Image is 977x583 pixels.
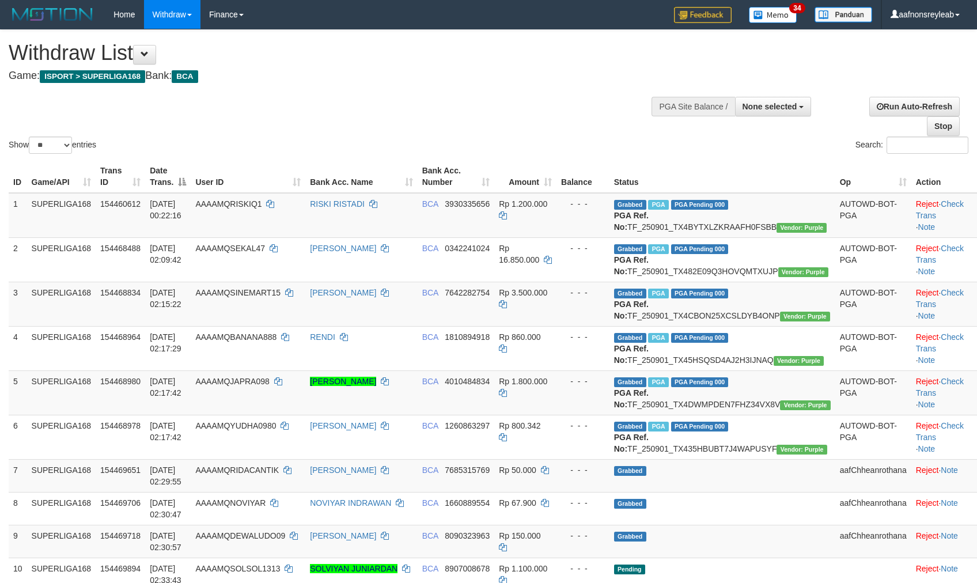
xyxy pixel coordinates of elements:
b: PGA Ref. No: [614,255,649,276]
div: - - - [561,563,605,574]
img: panduan.png [815,7,872,22]
th: Game/API: activate to sort column ascending [27,160,96,193]
td: 4 [9,326,27,370]
td: TF_250901_TX45HSQSD4AJ2H3IJNAQ [609,326,835,370]
span: [DATE] 02:09:42 [150,244,181,264]
div: - - - [561,420,605,431]
span: 154468834 [100,288,141,297]
td: 2 [9,237,27,282]
td: AUTOWD-BOT-PGA [835,326,911,370]
b: PGA Ref. No: [614,300,649,320]
span: Copy 8907008678 to clipboard [445,564,490,573]
span: Vendor URL: https://trx4.1velocity.biz [777,223,827,233]
td: aafChheanrothana [835,525,911,558]
a: Check Trans [916,244,964,264]
span: BCA [422,564,438,573]
td: 1 [9,193,27,238]
div: - - - [561,243,605,254]
span: [DATE] 02:17:42 [150,421,181,442]
td: aafChheanrothana [835,492,911,525]
span: AAAAMQNOVIYAR [195,498,266,508]
div: - - - [561,198,605,210]
a: [PERSON_NAME] [310,465,376,475]
span: BCA [422,421,438,430]
span: Marked by aafchoeunmanni [648,377,668,387]
span: Rp 860.000 [499,332,540,342]
span: Rp 16.850.000 [499,244,539,264]
span: 154460612 [100,199,141,209]
a: Reject [916,199,939,209]
a: Reject [916,288,939,297]
span: AAAAMQSOLSOL1313 [195,564,280,573]
a: Note [918,311,936,320]
span: PGA Pending [671,377,729,387]
span: PGA Pending [671,289,729,298]
span: BCA [422,465,438,475]
span: [DATE] 02:15:22 [150,288,181,309]
span: AAAAMQRISKIQ1 [195,199,262,209]
span: PGA Pending [671,422,729,431]
span: 154469718 [100,531,141,540]
td: SUPERLIGA168 [27,237,96,282]
span: Copy 7642282754 to clipboard [445,288,490,297]
span: PGA Pending [671,333,729,343]
span: 154468980 [100,377,141,386]
a: Note [918,444,936,453]
td: AUTOWD-BOT-PGA [835,415,911,459]
span: [DATE] 02:30:57 [150,531,181,552]
img: Button%20Memo.svg [749,7,797,23]
td: 3 [9,282,27,326]
a: Reject [916,332,939,342]
b: PGA Ref. No: [614,433,649,453]
span: AAAAMQYUDHA0980 [195,421,276,430]
span: AAAAMQSEKAL47 [195,244,265,253]
span: BCA [172,70,198,83]
span: Grabbed [614,466,646,476]
span: Grabbed [614,532,646,542]
th: Bank Acc. Name: activate to sort column ascending [305,160,417,193]
a: Check Trans [916,377,964,397]
a: Note [941,465,958,475]
a: [PERSON_NAME] [310,377,376,386]
td: TF_250901_TX4CBON25XCSLDYB4ONP [609,282,835,326]
div: - - - [561,287,605,298]
input: Search: [887,137,968,154]
span: 154469651 [100,465,141,475]
td: TF_250901_TX435HBUBT7J4WAPUSYF [609,415,835,459]
span: Marked by aafnonsreyleab [648,244,668,254]
span: 154468964 [100,332,141,342]
a: Note [918,355,936,365]
span: 154468978 [100,421,141,430]
th: Date Trans.: activate to sort column descending [145,160,191,193]
th: User ID: activate to sort column ascending [191,160,305,193]
a: Note [918,267,936,276]
div: - - - [561,530,605,542]
span: BCA [422,244,438,253]
th: Op: activate to sort column ascending [835,160,911,193]
td: AUTOWD-BOT-PGA [835,370,911,415]
td: 8 [9,492,27,525]
span: Rp 150.000 [499,531,540,540]
td: AUTOWD-BOT-PGA [835,193,911,238]
a: Note [941,564,958,573]
span: BCA [422,377,438,386]
a: Reject [916,377,939,386]
a: Reject [916,421,939,430]
span: Rp 50.000 [499,465,536,475]
img: Feedback.jpg [674,7,732,23]
th: Status [609,160,835,193]
span: [DATE] 02:17:42 [150,377,181,397]
th: ID [9,160,27,193]
a: RISKI RISTADI [310,199,365,209]
td: SUPERLIGA168 [27,370,96,415]
span: BCA [422,332,438,342]
a: Run Auto-Refresh [869,97,960,116]
a: [PERSON_NAME] [310,288,376,297]
span: Grabbed [614,333,646,343]
td: SUPERLIGA168 [27,193,96,238]
td: SUPERLIGA168 [27,525,96,558]
span: Vendor URL: https://trx4.1velocity.biz [777,445,827,455]
a: Note [941,531,958,540]
span: Grabbed [614,422,646,431]
span: Grabbed [614,244,646,254]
